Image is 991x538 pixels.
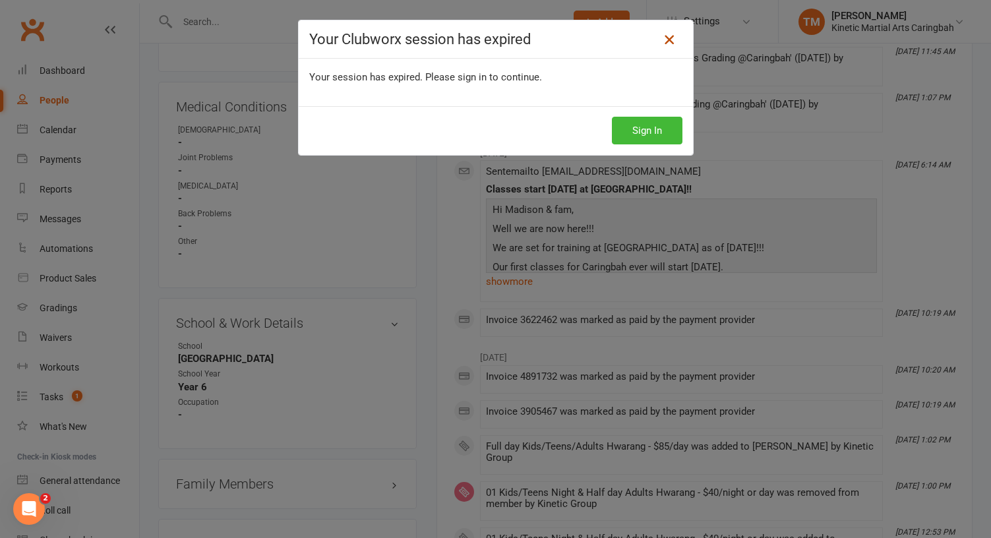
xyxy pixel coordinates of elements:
a: Close [659,29,680,50]
button: Sign In [612,117,682,144]
h4: Your Clubworx session has expired [309,31,682,47]
span: 2 [40,493,51,504]
iframe: Intercom live chat [13,493,45,525]
span: Your session has expired. Please sign in to continue. [309,71,542,83]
